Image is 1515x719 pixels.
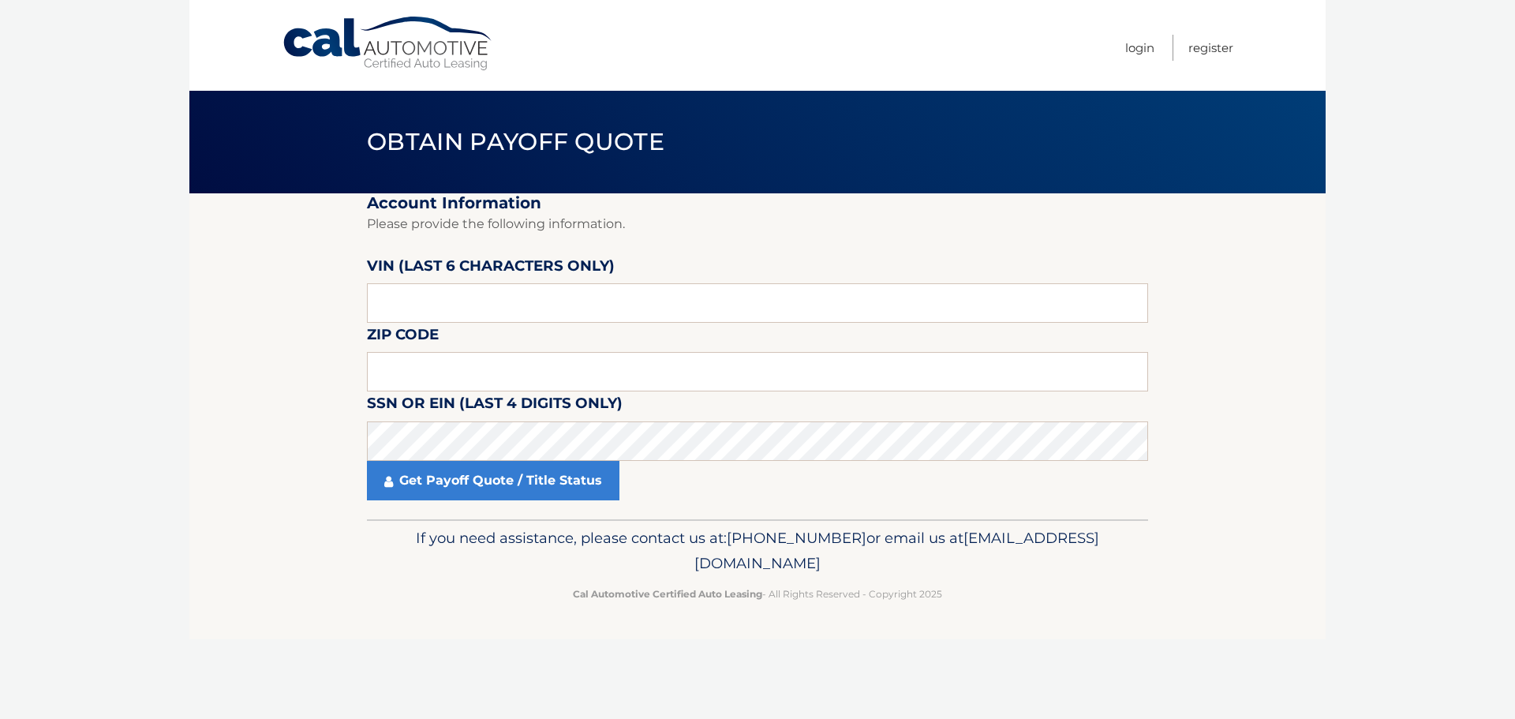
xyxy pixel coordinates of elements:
label: VIN (last 6 characters only) [367,254,615,283]
a: Register [1188,35,1233,61]
span: Obtain Payoff Quote [367,127,664,156]
span: [PHONE_NUMBER] [727,529,866,547]
a: Cal Automotive [282,16,495,72]
strong: Cal Automotive Certified Auto Leasing [573,588,762,600]
p: If you need assistance, please contact us at: or email us at [377,526,1138,576]
label: SSN or EIN (last 4 digits only) [367,391,623,421]
p: - All Rights Reserved - Copyright 2025 [377,586,1138,602]
a: Get Payoff Quote / Title Status [367,461,619,500]
label: Zip Code [367,323,439,352]
h2: Account Information [367,193,1148,213]
a: Login [1125,35,1154,61]
p: Please provide the following information. [367,213,1148,235]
